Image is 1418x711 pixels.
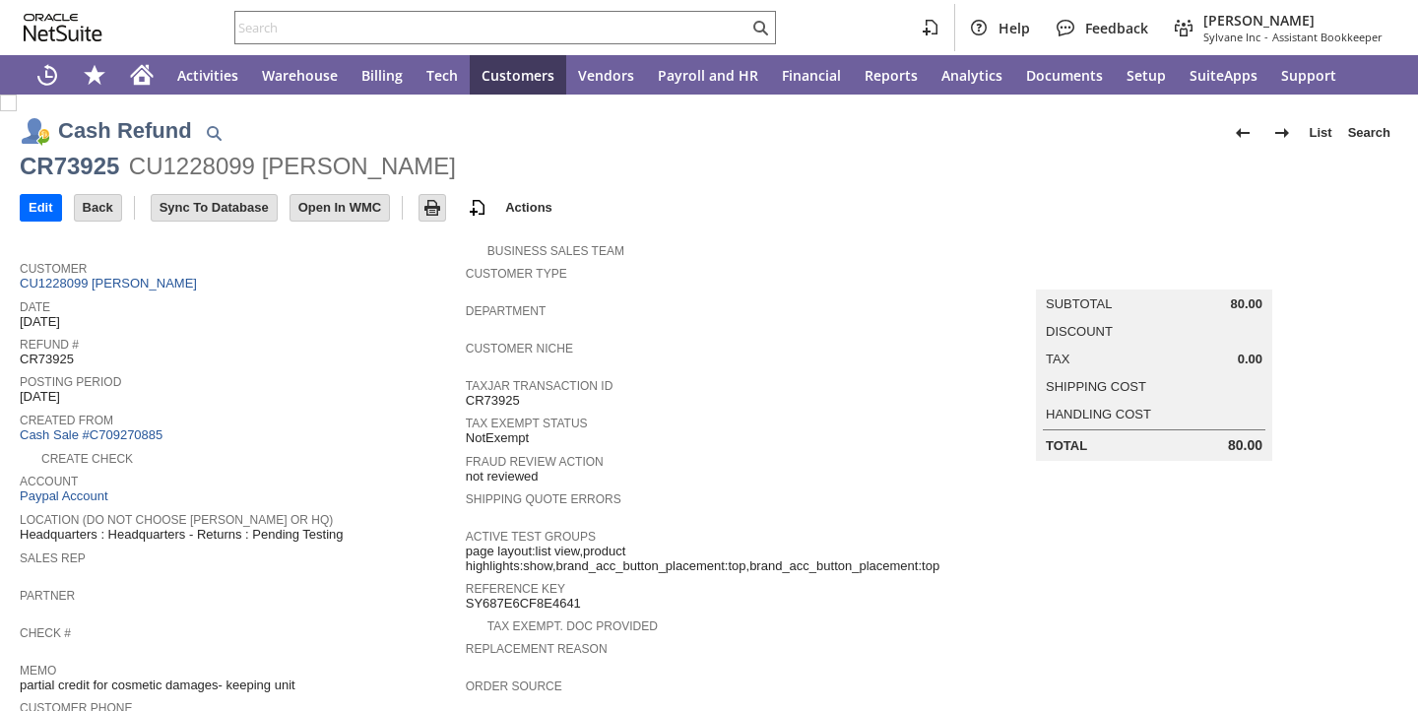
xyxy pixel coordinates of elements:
span: Payroll and HR [658,66,758,85]
input: Back [75,195,121,221]
span: [DATE] [20,389,60,405]
img: add-record.svg [466,196,489,220]
span: Documents [1026,66,1103,85]
input: Open In WMC [290,195,390,221]
a: Setup [1115,55,1178,95]
a: Payroll and HR [646,55,770,95]
a: Tax [1046,352,1069,366]
div: CR73925 [20,151,119,182]
span: Analytics [941,66,1002,85]
span: CR73925 [466,393,520,409]
span: not reviewed [466,469,539,485]
a: Tech [415,55,470,95]
svg: logo [24,14,102,41]
a: Customer Type [466,267,567,281]
a: Check # [20,626,71,640]
a: List [1302,117,1340,149]
span: Assistant Bookkeeper [1272,30,1383,44]
span: Setup [1127,66,1166,85]
svg: Search [748,16,772,39]
a: Refund # [20,338,79,352]
a: Partner [20,589,75,603]
a: Analytics [930,55,1014,95]
a: Business Sales Team [487,244,624,258]
a: Support [1269,55,1348,95]
a: Cash Sale #C709270885 [20,427,162,442]
a: Paypal Account [20,488,108,503]
a: Account [20,475,78,488]
img: Print [420,196,444,220]
span: Billing [361,66,403,85]
a: Reference Key [466,582,565,596]
span: Headquarters : Headquarters - Returns : Pending Testing [20,527,344,543]
a: Search [1340,117,1398,149]
a: Location (Do Not choose [PERSON_NAME] or HQ) [20,513,333,527]
a: Create Check [41,452,133,466]
a: Shipping Quote Errors [466,492,621,506]
a: Customer [20,262,87,276]
a: SuiteApps [1178,55,1269,95]
span: Support [1281,66,1336,85]
img: Previous [1231,121,1255,145]
span: CR73925 [20,352,74,367]
a: Department [466,304,547,318]
a: Shipping Cost [1046,379,1146,394]
span: [DATE] [20,314,60,330]
span: page layout:list view,product highlights:show,brand_acc_button_placement:top,brand_acc_button_pla... [466,544,939,574]
input: Sync To Database [152,195,277,221]
span: Warehouse [262,66,338,85]
a: Total [1046,438,1087,453]
a: Tax Exempt Status [466,417,588,430]
span: Activities [177,66,238,85]
a: Date [20,300,50,314]
a: Customer Niche [466,342,573,355]
a: Actions [497,200,560,215]
a: Home [118,55,165,95]
span: Tech [426,66,458,85]
a: Sales Rep [20,551,86,565]
a: Activities [165,55,250,95]
span: SY687E6CF8E4641 [466,596,581,612]
svg: Home [130,63,154,87]
a: Financial [770,55,853,95]
div: CU1228099 [PERSON_NAME] [129,151,456,182]
svg: Recent Records [35,63,59,87]
a: Memo [20,664,56,678]
span: [PERSON_NAME] [1203,11,1383,30]
a: Active Test Groups [466,530,596,544]
input: Search [235,16,748,39]
caption: Summary [1036,258,1272,290]
span: Vendors [578,66,634,85]
img: Next [1270,121,1294,145]
span: Sylvane Inc [1203,30,1260,44]
span: Customers [482,66,554,85]
h1: Cash Refund [58,114,192,147]
a: Discount [1046,324,1113,339]
input: Edit [21,195,61,221]
a: Posting Period [20,375,121,389]
a: Documents [1014,55,1115,95]
span: NotExempt [466,430,529,446]
span: 80.00 [1228,437,1262,454]
span: Reports [865,66,918,85]
a: Subtotal [1046,296,1112,311]
img: Quick Find [202,121,226,145]
a: TaxJar Transaction ID [466,379,613,393]
span: SuiteApps [1190,66,1257,85]
svg: Shortcuts [83,63,106,87]
a: Order Source [466,679,562,693]
span: partial credit for cosmetic damages- keeping unit [20,678,295,693]
a: Tax Exempt. Doc Provided [487,619,658,633]
a: Fraud Review Action [466,455,604,469]
input: Print [419,195,445,221]
a: Customers [470,55,566,95]
span: - [1264,30,1268,44]
a: Handling Cost [1046,407,1151,421]
span: 0.00 [1238,352,1262,367]
a: Vendors [566,55,646,95]
a: Warehouse [250,55,350,95]
a: Reports [853,55,930,95]
div: Shortcuts [71,55,118,95]
span: Help [999,19,1030,37]
a: Billing [350,55,415,95]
